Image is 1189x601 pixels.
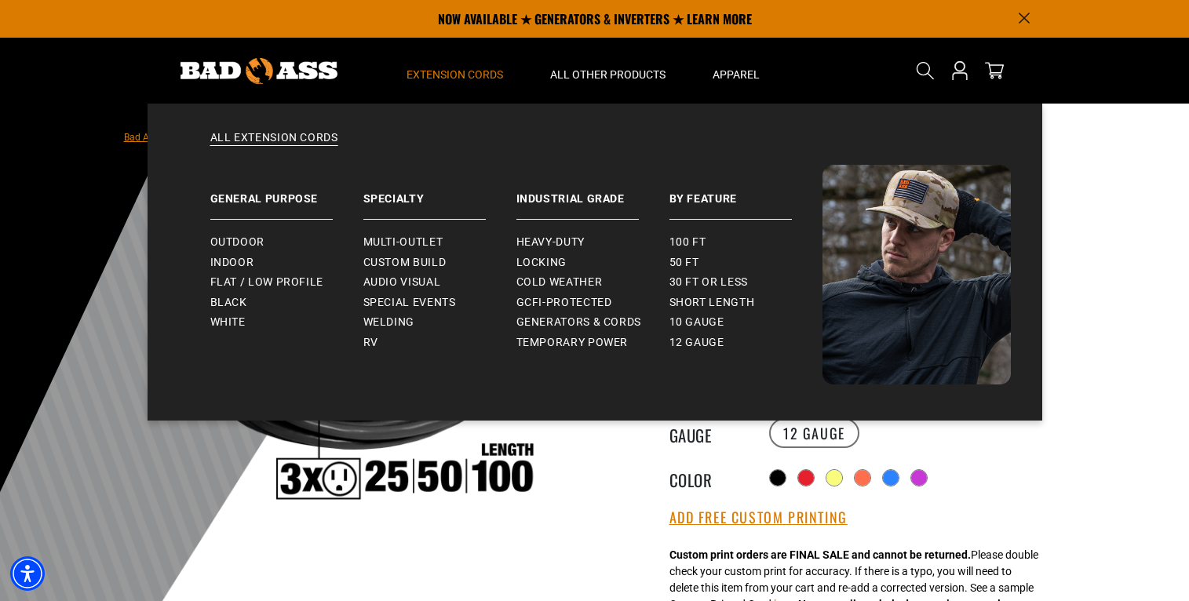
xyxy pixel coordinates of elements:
[210,232,363,253] a: Outdoor
[210,253,363,273] a: Indoor
[210,235,264,250] span: Outdoor
[210,315,246,330] span: White
[407,67,503,82] span: Extension Cords
[179,130,1011,165] a: All Extension Cords
[669,272,822,293] a: 30 ft or less
[913,58,938,83] summary: Search
[10,556,45,591] div: Accessibility Menu
[210,293,363,313] a: Black
[181,58,337,84] img: Bad Ass Extension Cords
[210,272,363,293] a: Flat / Low Profile
[822,165,1011,384] img: Bad Ass Extension Cords
[363,293,516,313] a: Special Events
[669,235,706,250] span: 100 ft
[669,315,724,330] span: 10 gauge
[363,333,516,353] a: RV
[516,253,669,273] a: Locking
[363,296,456,310] span: Special Events
[516,296,612,310] span: GCFI-Protected
[210,275,324,290] span: Flat / Low Profile
[689,38,783,104] summary: Apparel
[124,132,230,143] a: Bad Ass Extension Cords
[669,333,822,353] a: 12 gauge
[363,235,443,250] span: Multi-Outlet
[669,293,822,313] a: Short Length
[124,127,589,146] nav: breadcrumbs
[516,232,669,253] a: Heavy-Duty
[669,509,848,526] button: Add Free Custom Printing
[669,336,724,350] span: 12 gauge
[363,253,516,273] a: Custom Build
[210,312,363,333] a: White
[516,293,669,313] a: GCFI-Protected
[363,272,516,293] a: Audio Visual
[669,256,699,270] span: 50 ft
[516,315,642,330] span: Generators & Cords
[982,61,1007,80] a: cart
[516,256,567,270] span: Locking
[947,38,972,104] a: Open this option
[516,235,585,250] span: Heavy-Duty
[516,312,669,333] a: Generators & Cords
[669,275,748,290] span: 30 ft or less
[363,312,516,333] a: Welding
[363,336,378,350] span: RV
[527,38,689,104] summary: All Other Products
[669,312,822,333] a: 10 gauge
[669,296,755,310] span: Short Length
[669,423,748,443] legend: Gauge
[516,165,669,220] a: Industrial Grade
[769,418,859,448] label: 12 Gauge
[516,272,669,293] a: Cold Weather
[516,333,669,353] a: Temporary Power
[210,256,254,270] span: Indoor
[669,253,822,273] a: 50 ft
[383,38,527,104] summary: Extension Cords
[669,165,822,220] a: By Feature
[516,275,603,290] span: Cold Weather
[669,232,822,253] a: 100 ft
[516,336,629,350] span: Temporary Power
[363,275,441,290] span: Audio Visual
[363,232,516,253] a: Multi-Outlet
[669,548,971,561] strong: Custom print orders are FINAL SALE and cannot be returned.
[713,67,760,82] span: Apparel
[669,468,748,488] legend: Color
[210,296,247,310] span: Black
[550,67,666,82] span: All Other Products
[210,165,363,220] a: General Purpose
[363,165,516,220] a: Specialty
[363,315,414,330] span: Welding
[363,256,447,270] span: Custom Build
